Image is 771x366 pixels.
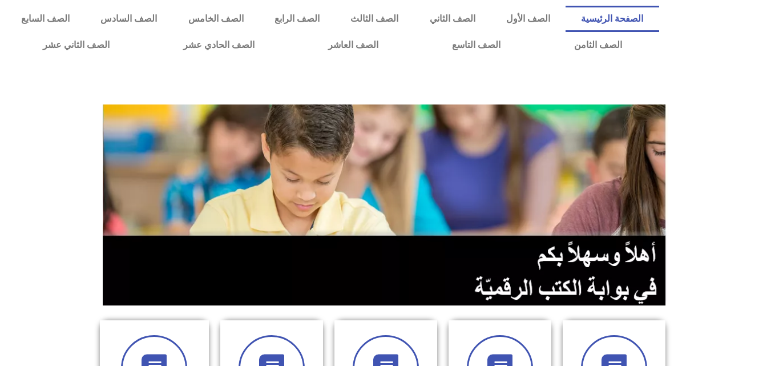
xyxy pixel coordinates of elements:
[146,32,291,58] a: الصف الحادي عشر
[6,32,146,58] a: الصف الثاني عشر
[415,32,537,58] a: الصف التاسع
[414,6,491,32] a: الصف الثاني
[566,6,659,32] a: الصفحة الرئيسية
[259,6,335,32] a: الصف الرابع
[173,6,259,32] a: الصف الخامس
[85,6,172,32] a: الصف السادس
[6,6,85,32] a: الصف السابع
[291,32,415,58] a: الصف العاشر
[335,6,414,32] a: الصف الثالث
[491,6,566,32] a: الصف الأول
[537,32,659,58] a: الصف الثامن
